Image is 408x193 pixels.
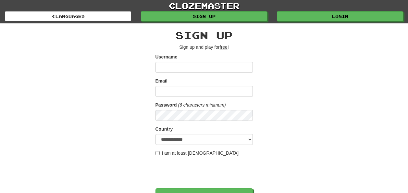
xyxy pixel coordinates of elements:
label: Password [155,102,177,108]
label: Country [155,126,173,132]
a: Login [277,11,403,21]
a: Languages [5,11,131,21]
label: Username [155,54,178,60]
u: free [220,45,228,50]
label: I am at least [DEMOGRAPHIC_DATA] [155,150,239,156]
p: Sign up and play for ! [155,44,253,50]
h2: Sign up [155,30,253,41]
em: (6 characters minimum) [178,102,226,108]
input: I am at least [DEMOGRAPHIC_DATA] [155,151,160,155]
iframe: reCAPTCHA [155,160,254,185]
a: Sign up [141,11,267,21]
label: Email [155,78,167,84]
